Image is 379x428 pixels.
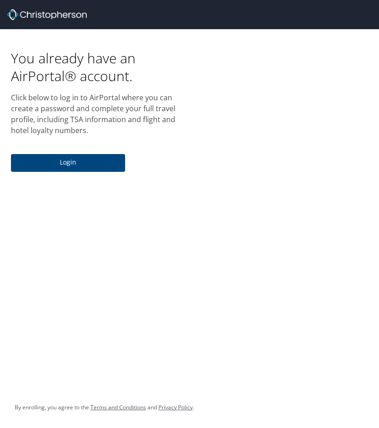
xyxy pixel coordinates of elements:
[11,49,179,85] h1: You already have an AirPortal® account.
[11,154,125,172] button: Login
[11,92,179,136] p: Click below to log in to AirPortal where you can create a password and complete your full travel ...
[90,403,146,411] a: Terms and Conditions
[158,403,193,411] a: Privacy Policy
[18,157,118,168] span: Login
[15,396,194,419] div: By enrolling, you agree to the and .
[7,9,87,20] img: cbt logo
